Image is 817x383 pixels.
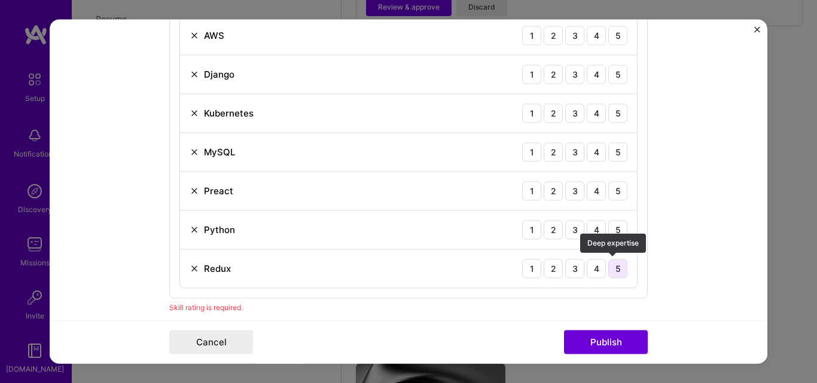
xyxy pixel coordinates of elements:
[587,259,606,278] div: 4
[204,107,254,120] div: Kubernetes
[587,26,606,45] div: 4
[565,259,584,278] div: 3
[608,181,627,200] div: 5
[169,330,253,354] button: Cancel
[544,26,563,45] div: 2
[522,220,541,239] div: 1
[587,65,606,84] div: 4
[544,103,563,122] div: 2
[522,26,541,45] div: 1
[204,146,235,158] div: MySQL
[565,103,584,122] div: 3
[544,220,563,239] div: 2
[565,220,584,239] div: 3
[204,262,231,275] div: Redux
[522,142,541,161] div: 1
[190,147,199,157] img: Remove
[190,263,199,273] img: Remove
[565,142,584,161] div: 3
[204,223,235,236] div: Python
[204,185,233,197] div: Preact
[190,225,199,234] img: Remove
[522,181,541,200] div: 1
[608,220,627,239] div: 5
[754,26,760,39] button: Close
[190,108,199,118] img: Remove
[522,103,541,122] div: 1
[587,103,606,122] div: 4
[204,29,224,42] div: AWS
[190,186,199,195] img: Remove
[587,220,606,239] div: 4
[608,259,627,278] div: 5
[190,30,199,40] img: Remove
[169,301,648,313] div: Skill rating is required.
[522,65,541,84] div: 1
[608,26,627,45] div: 5
[587,181,606,200] div: 4
[565,65,584,84] div: 3
[544,259,563,278] div: 2
[544,65,563,84] div: 2
[608,103,627,122] div: 5
[190,69,199,79] img: Remove
[608,65,627,84] div: 5
[204,68,234,81] div: Django
[564,330,648,354] button: Publish
[608,142,627,161] div: 5
[522,259,541,278] div: 1
[587,142,606,161] div: 4
[565,26,584,45] div: 3
[544,181,563,200] div: 2
[544,142,563,161] div: 2
[565,181,584,200] div: 3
